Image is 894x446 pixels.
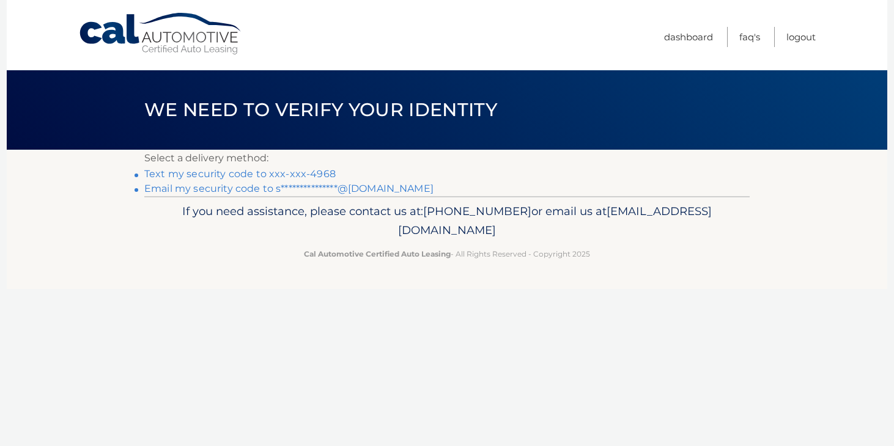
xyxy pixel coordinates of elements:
[739,27,760,47] a: FAQ's
[78,12,243,56] a: Cal Automotive
[144,150,750,167] p: Select a delivery method:
[423,204,531,218] span: [PHONE_NUMBER]
[786,27,816,47] a: Logout
[152,202,742,241] p: If you need assistance, please contact us at: or email us at
[304,249,451,258] strong: Cal Automotive Certified Auto Leasing
[152,247,742,260] p: - All Rights Reserved - Copyright 2025
[144,168,336,180] a: Text my security code to xxx-xxx-4968
[664,27,713,47] a: Dashboard
[144,98,497,121] span: We need to verify your identity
